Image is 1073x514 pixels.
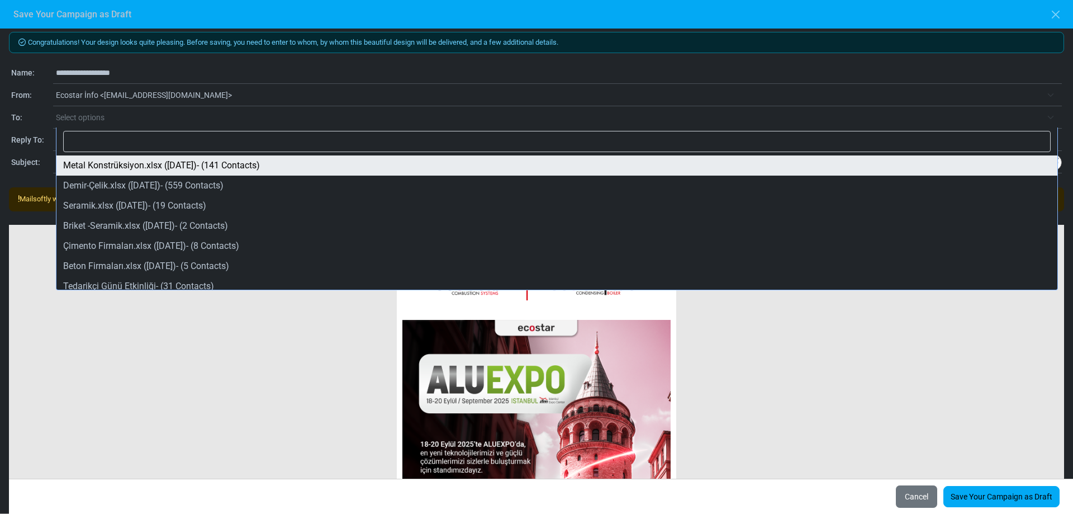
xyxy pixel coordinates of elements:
span: Select options [56,111,1042,124]
div: Mailsoftly will send your email as it appears below. [18,194,179,205]
div: Name: [11,67,53,79]
li: Seramik.xlsx ([DATE])- (19 Contacts) [56,196,1057,216]
div: To: [11,112,53,124]
li: Çimento Firmaları.xlsx ([DATE])- (8 Contacts) [56,236,1057,256]
div: Congratulations! Your design looks quite pleasing. Before saving, you need to enter to whom, by w... [9,32,1064,53]
span: Select options [56,113,105,122]
h6: Save Your Campaign as Draft [13,9,131,20]
div: Reply To: [11,134,53,146]
li: Briket -Seramik.xlsx ([DATE])- (2 Contacts) [56,216,1057,236]
li: Tedarikçi Günü Etkinliği- (31 Contacts) [56,276,1057,296]
span: Ecostar İnfo <info@ecostar.com.tr> [56,88,1042,102]
li: Demir-Çelik.xlsx ([DATE])- (559 Contacts) [56,176,1057,196]
input: Search [63,131,1051,152]
li: Metal Konstrüksiyon.xlsx ([DATE])- (141 Contacts) [56,155,1057,176]
div: From: [11,89,53,101]
button: Cancel [895,485,938,508]
a: Save Your Campaign as Draft [943,486,1060,507]
li: Beton Firmaları.xlsx ([DATE])- (5 Contacts) [56,256,1057,276]
div: Subject: [11,157,53,168]
span: Select options [56,107,1062,128]
span: Ecostar İnfo <info@ecostar.com.tr> [56,85,1062,105]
